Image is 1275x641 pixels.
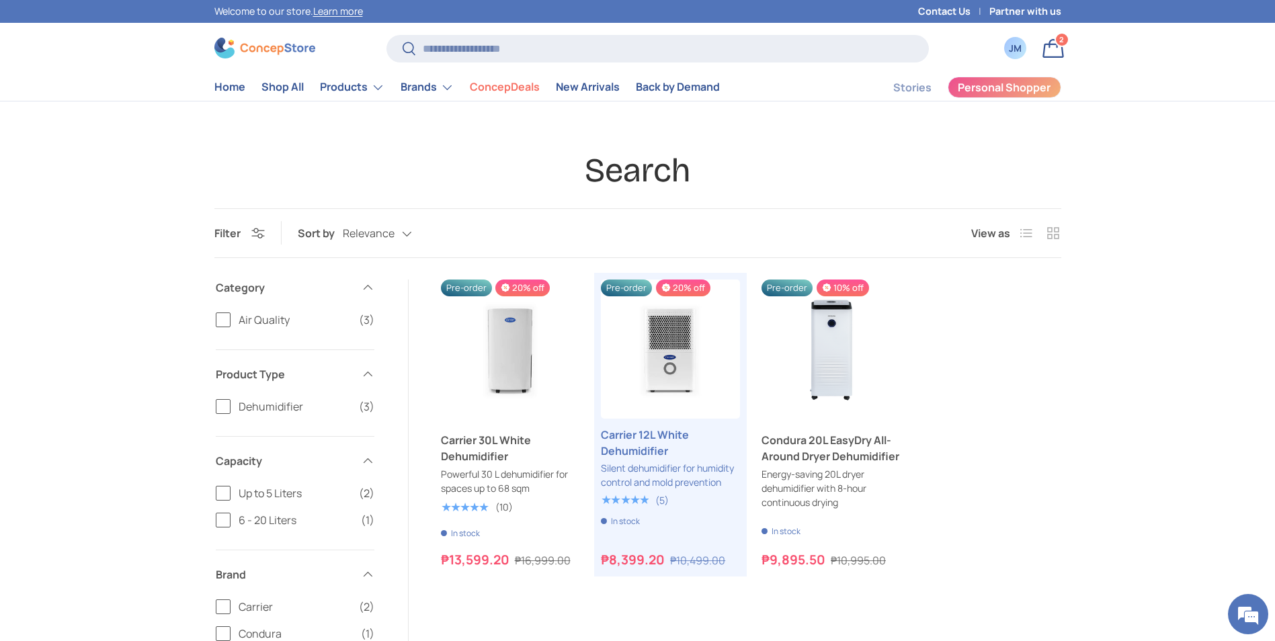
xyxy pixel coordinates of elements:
summary: Product Type [216,350,374,398]
a: New Arrivals [556,74,620,100]
a: Contact Us [918,4,989,19]
a: Condura 20L EasyDry All-Around Dryer Dehumidifier [762,280,901,419]
a: Condura 20L EasyDry All-Around Dryer Dehumidifier [762,432,901,464]
a: Carrier 30L White Dehumidifier [441,432,580,464]
a: Partner with us [989,4,1061,19]
a: Back by Demand [636,74,720,100]
span: (3) [359,398,374,415]
h1: Search [214,150,1061,191]
span: Pre-order [601,280,652,296]
nav: Secondary [861,74,1061,101]
a: Learn more [313,5,363,17]
span: Up to 5 Liters [239,485,351,501]
span: Product Type [216,366,353,382]
span: Personal Shopper [958,82,1051,93]
span: Air Quality [239,312,351,328]
span: Carrier [239,599,351,615]
span: (3) [359,312,374,328]
span: 2 [1059,34,1064,44]
span: View as [971,225,1010,241]
summary: Brands [393,74,462,101]
span: Pre-order [441,280,492,296]
span: (2) [359,485,374,501]
a: Personal Shopper [948,77,1061,98]
a: Stories [893,75,932,101]
span: Category [216,280,353,296]
span: Capacity [216,453,353,469]
a: Carrier 30L White Dehumidifier [441,280,580,419]
nav: Primary [214,74,720,101]
a: Home [214,74,245,100]
span: Brand [216,566,353,583]
span: 20% off [495,280,550,296]
a: Shop All [261,74,304,100]
button: Filter [214,226,265,241]
div: JM [1008,41,1023,55]
span: 20% off [656,280,710,296]
span: 6 - 20 Liters [239,512,353,528]
a: Carrier 12L White Dehumidifier [601,280,740,419]
span: Dehumidifier [239,398,351,415]
span: Relevance [343,227,395,240]
span: (2) [359,599,374,615]
summary: Capacity [216,437,374,485]
span: (1) [361,512,374,528]
summary: Category [216,263,374,312]
button: Relevance [343,222,439,245]
a: Brands [401,74,454,101]
span: Filter [214,226,241,241]
a: Products [320,74,384,101]
a: Carrier 12L White Dehumidifier [601,427,740,459]
label: Sort by [298,225,343,241]
summary: Products [312,74,393,101]
a: JM [1001,34,1030,63]
span: 10% off [817,280,869,296]
a: ConcepDeals [470,74,540,100]
summary: Brand [216,550,374,599]
span: Pre-order [762,280,813,296]
img: ConcepStore [214,38,315,58]
p: Welcome to our store. [214,4,363,19]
